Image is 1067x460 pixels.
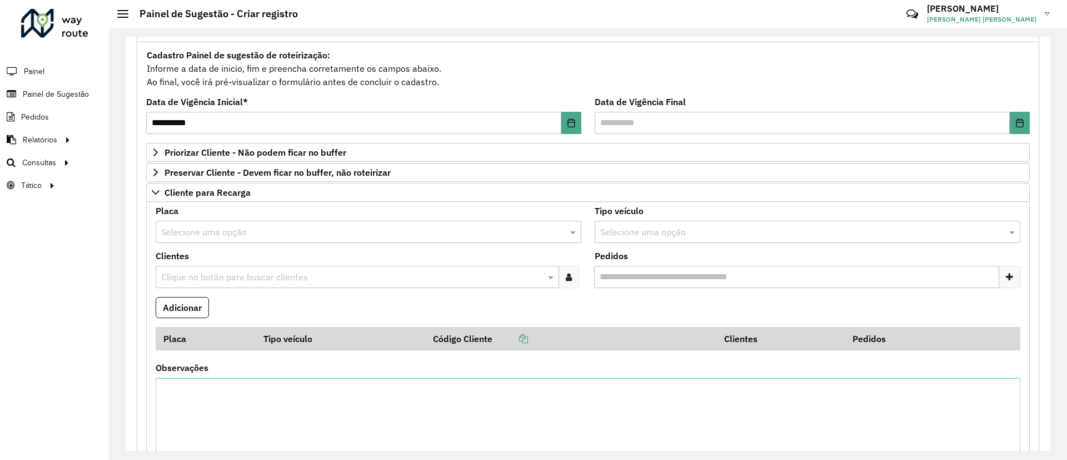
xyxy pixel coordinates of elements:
button: Adicionar [156,297,209,318]
label: Clientes [156,249,189,263]
label: Observações [156,361,208,374]
th: Clientes [716,327,845,350]
a: Cliente para Recarga [146,183,1030,202]
span: Cliente para Recarga [164,188,251,197]
th: Tipo veículo [256,327,426,350]
span: Priorizar Cliente - Não podem ficar no buffer [164,148,346,157]
span: Relatórios [23,134,57,146]
label: Tipo veículo [595,204,644,217]
button: Choose Date [1010,112,1030,134]
th: Código Cliente [425,327,716,350]
label: Data de Vigência Final [595,95,686,108]
strong: Cadastro Painel de sugestão de roteirização: [147,50,330,61]
span: Painel de Sugestão [23,88,89,100]
label: Data de Vigência Inicial [146,95,248,108]
h3: [PERSON_NAME] [927,3,1036,14]
button: Choose Date [561,112,581,134]
span: Painel [24,66,44,77]
span: Consultas [22,157,56,169]
th: Placa [156,327,256,350]
a: Preservar Cliente - Devem ficar no buffer, não roteirizar [146,163,1030,182]
span: Pedidos [21,111,49,123]
th: Pedidos [845,327,973,350]
span: [PERSON_NAME] [PERSON_NAME] [927,14,1036,24]
a: Contato Rápido [900,2,924,26]
label: Placa [156,204,178,217]
h2: Painel de Sugestão - Criar registro [128,8,298,20]
div: Informe a data de inicio, fim e preencha corretamente os campos abaixo. Ao final, você irá pré-vi... [146,48,1030,89]
span: Preservar Cliente - Devem ficar no buffer, não roteirizar [164,168,391,177]
a: Priorizar Cliente - Não podem ficar no buffer [146,143,1030,162]
a: Copiar [492,333,528,344]
label: Pedidos [595,249,628,263]
span: Tático [21,180,42,191]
